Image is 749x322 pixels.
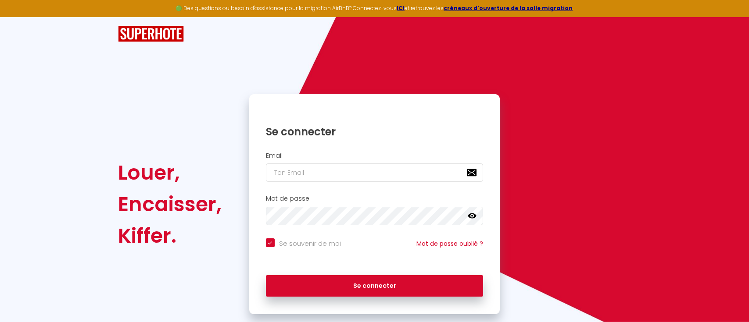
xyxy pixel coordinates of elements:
[266,152,484,159] h2: Email
[266,275,484,297] button: Se connecter
[266,195,484,202] h2: Mot de passe
[118,188,222,220] div: Encaisser,
[444,4,573,12] a: créneaux d'ouverture de la salle migration
[397,4,405,12] a: ICI
[118,157,222,188] div: Louer,
[416,239,483,248] a: Mot de passe oublié ?
[118,220,222,251] div: Kiffer.
[266,125,484,138] h1: Se connecter
[118,26,184,42] img: SuperHote logo
[266,163,484,182] input: Ton Email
